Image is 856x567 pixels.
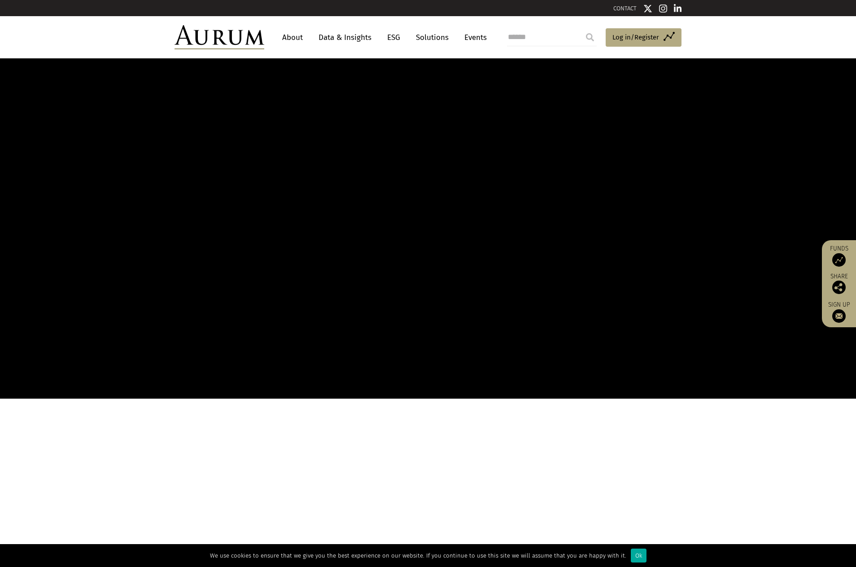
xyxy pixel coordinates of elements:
[659,4,667,13] img: Instagram icon
[832,253,846,267] img: Access Funds
[606,28,681,47] a: Log in/Register
[411,29,453,46] a: Solutions
[674,4,682,13] img: Linkedin icon
[826,273,852,294] div: Share
[643,4,652,13] img: Twitter icon
[612,32,659,43] span: Log in/Register
[832,281,846,294] img: Share this post
[460,29,487,46] a: Events
[175,25,264,49] img: Aurum
[631,549,646,563] div: Ok
[383,29,405,46] a: ESG
[832,309,846,323] img: Sign up to our newsletter
[581,28,599,46] input: Submit
[278,29,307,46] a: About
[826,245,852,267] a: Funds
[826,301,852,323] a: Sign up
[613,5,637,12] a: CONTACT
[314,29,376,46] a: Data & Insights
